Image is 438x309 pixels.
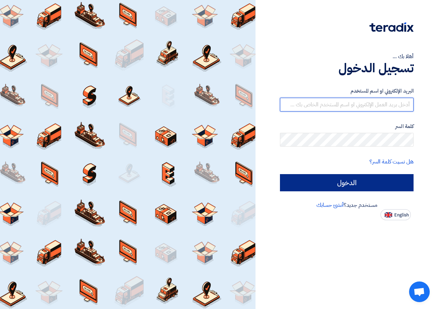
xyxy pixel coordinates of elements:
[369,22,414,32] img: Teradix logo
[369,158,414,166] a: هل نسيت كلمة السر؟
[280,201,414,209] div: مستخدم جديد؟
[385,212,392,217] img: en-US.png
[280,61,414,76] h1: تسجيل الدخول
[280,174,414,191] input: الدخول
[394,213,409,217] span: English
[280,122,414,130] label: كلمة السر
[280,52,414,61] div: أهلا بك ...
[409,281,430,302] div: Open chat
[280,98,414,111] input: أدخل بريد العمل الإلكتروني او اسم المستخدم الخاص بك ...
[380,209,411,220] button: English
[280,87,414,95] label: البريد الإلكتروني او اسم المستخدم
[316,201,344,209] a: أنشئ حسابك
